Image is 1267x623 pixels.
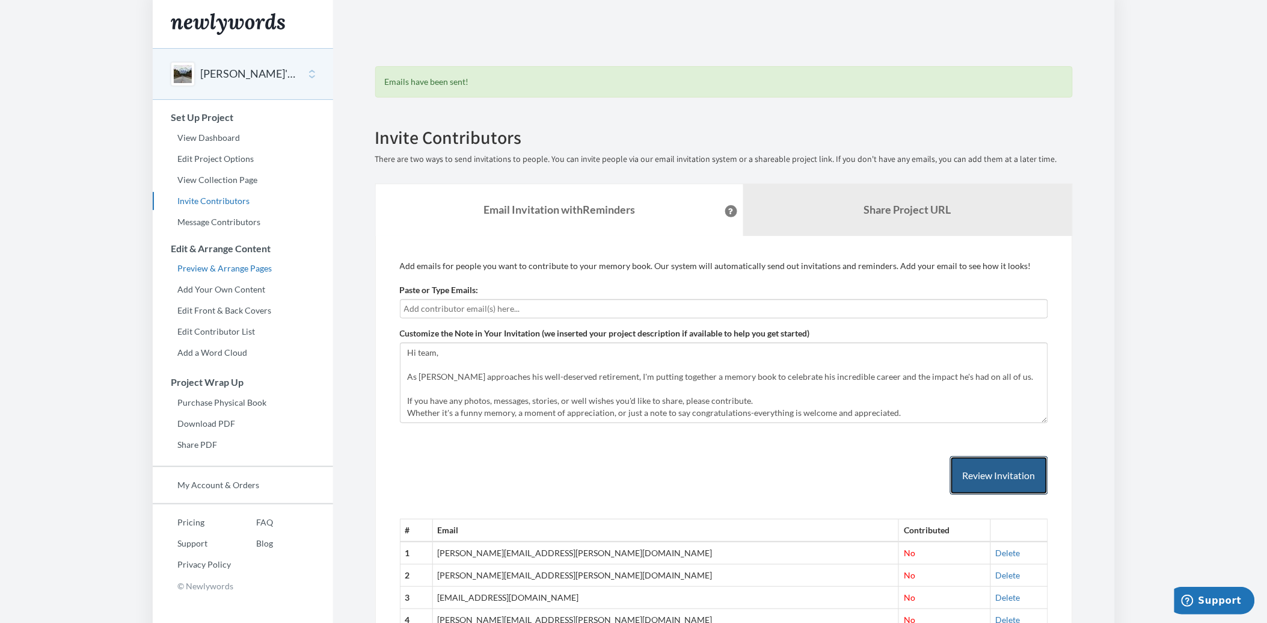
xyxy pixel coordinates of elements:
a: Delete [996,592,1020,603]
label: Paste or Type Emails: [400,284,479,296]
a: Purchase Physical Book [153,394,333,412]
a: Message Contributors [153,213,333,231]
b: Share Project URL [864,203,951,216]
a: View Collection Page [153,171,333,189]
p: © Newlywords [153,577,333,595]
img: Newlywords logo [171,13,285,35]
th: 1 [400,542,432,564]
th: Email [432,519,899,542]
a: Delete [996,570,1020,580]
a: Support [153,535,232,553]
a: FAQ [232,513,274,532]
a: My Account & Orders [153,476,333,494]
div: Emails have been sent! [375,66,1073,98]
p: Add emails for people you want to contribute to your memory book. Our system will automatically s... [400,260,1048,272]
label: Customize the Note in Your Invitation (we inserted your project description if available to help ... [400,327,810,339]
textarea: Hi team, As [PERSON_NAME] approaches his well-deserved retirement, I'm putting together a memory ... [400,342,1048,423]
a: Edit Contributor List [153,323,333,341]
a: Share PDF [153,436,333,454]
button: [PERSON_NAME]'s retirement [201,66,298,82]
p: There are two ways to send invitations to people. You can invite people via our email invitation ... [375,153,1073,166]
span: No [904,548,915,558]
th: 3 [400,587,432,609]
th: # [400,519,432,542]
a: Preview & Arrange Pages [153,259,333,277]
a: Download PDF [153,415,333,433]
th: Contributed [899,519,990,542]
a: Delete [996,548,1020,558]
td: [PERSON_NAME][EMAIL_ADDRESS][PERSON_NAME][DOMAIN_NAME] [432,565,899,587]
a: View Dashboard [153,129,333,147]
a: Add a Word Cloud [153,344,333,362]
span: No [904,570,915,580]
input: Add contributor email(s) here... [404,302,1044,315]
iframe: Opens a widget where you can chat to one of our agents [1174,587,1255,617]
a: Blog [232,535,274,553]
a: Pricing [153,513,232,532]
button: Review Invitation [950,456,1048,495]
a: Add Your Own Content [153,281,333,299]
td: [PERSON_NAME][EMAIL_ADDRESS][PERSON_NAME][DOMAIN_NAME] [432,542,899,564]
h3: Set Up Project [153,112,333,123]
span: No [904,592,915,603]
td: [EMAIL_ADDRESS][DOMAIN_NAME] [432,587,899,609]
th: 2 [400,565,432,587]
strong: Email Invitation with Reminders [483,203,635,216]
a: Edit Front & Back Covers [153,302,333,320]
a: Invite Contributors [153,192,333,210]
a: Privacy Policy [153,556,232,574]
a: Edit Project Options [153,150,333,168]
h3: Project Wrap Up [153,377,333,388]
h2: Invite Contributors [375,128,1073,147]
h3: Edit & Arrange Content [153,243,333,254]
